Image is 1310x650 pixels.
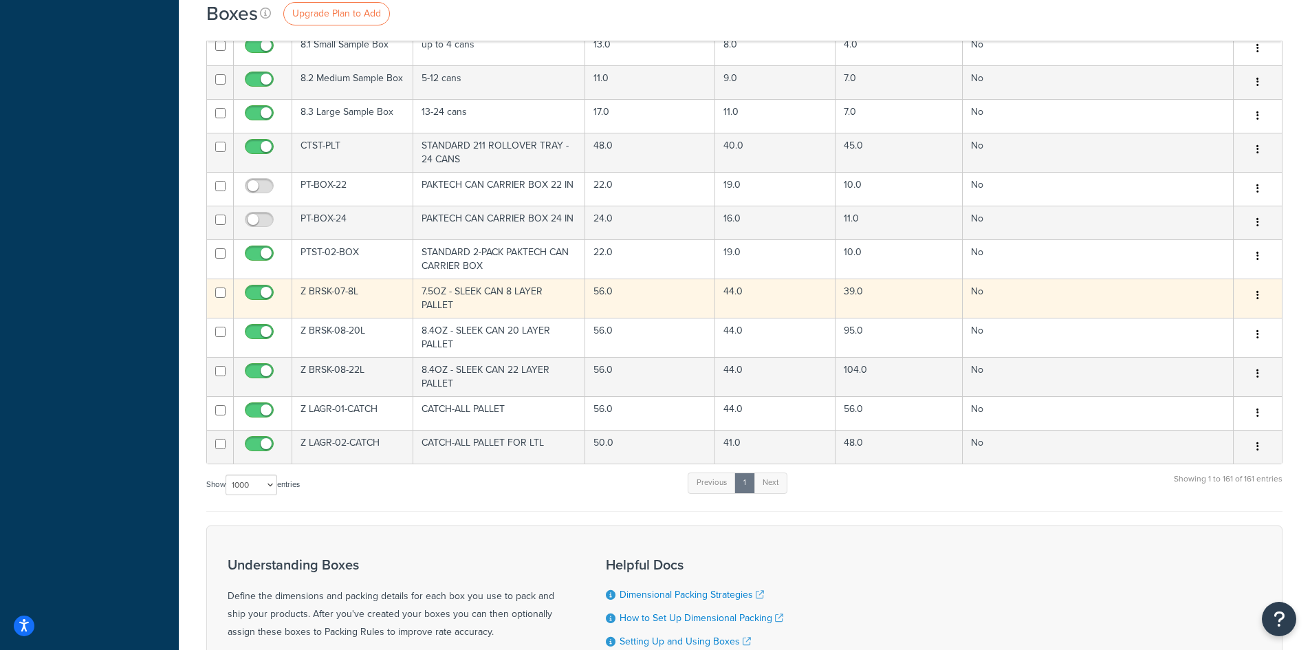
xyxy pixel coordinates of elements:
[715,65,835,99] td: 9.0
[836,65,963,99] td: 7.0
[963,172,1234,206] td: No
[292,430,413,464] td: Z LAGR-02-CATCH
[292,99,413,133] td: 8.3 Large Sample Box
[963,32,1234,65] td: No
[292,6,381,21] span: Upgrade Plan to Add
[715,318,835,357] td: 44.0
[715,32,835,65] td: 8.0
[413,279,586,318] td: 7.5OZ - SLEEK CAN 8 LAYER PALLET
[715,133,835,172] td: 40.0
[585,239,715,279] td: 22.0
[413,172,586,206] td: PAKTECH CAN CARRIER BOX 22 IN
[585,133,715,172] td: 48.0
[963,318,1234,357] td: No
[413,206,586,239] td: PAKTECH CAN CARRIER BOX 24 IN
[585,206,715,239] td: 24.0
[413,99,586,133] td: 13-24 cans
[963,133,1234,172] td: No
[413,430,586,464] td: CATCH-ALL PALLET FOR LTL
[1262,602,1296,636] button: Open Resource Center
[688,473,736,493] a: Previous
[963,430,1234,464] td: No
[283,2,390,25] a: Upgrade Plan to Add
[620,611,783,625] a: How to Set Up Dimensional Packing
[836,430,963,464] td: 48.0
[413,357,586,396] td: 8.4OZ - SLEEK CAN 22 LAYER PALLET
[292,239,413,279] td: PTST-02-BOX
[963,396,1234,430] td: No
[226,475,277,495] select: Showentries
[292,32,413,65] td: 8.1 Small Sample Box
[228,557,571,641] div: Define the dimensions and packing details for each box you use to pack and ship your products. Af...
[413,32,586,65] td: up to 4 cans
[413,133,586,172] td: STANDARD 211 ROLLOVER TRAY - 24 CANS
[585,65,715,99] td: 11.0
[715,396,835,430] td: 44.0
[228,557,571,572] h3: Understanding Boxes
[715,99,835,133] td: 11.0
[206,475,300,495] label: Show entries
[715,206,835,239] td: 16.0
[292,318,413,357] td: Z BRSK-08-20L
[715,279,835,318] td: 44.0
[292,396,413,430] td: Z LAGR-01-CATCH
[963,99,1234,133] td: No
[413,318,586,357] td: 8.4OZ - SLEEK CAN 20 LAYER PALLET
[585,396,715,430] td: 56.0
[585,32,715,65] td: 13.0
[836,32,963,65] td: 4.0
[1174,471,1282,501] div: Showing 1 to 161 of 161 entries
[715,239,835,279] td: 19.0
[413,239,586,279] td: STANDARD 2-PACK PAKTECH CAN CARRIER BOX
[292,65,413,99] td: 8.2 Medium Sample Box
[292,279,413,318] td: Z BRSK-07-8L
[585,279,715,318] td: 56.0
[836,357,963,396] td: 104.0
[585,430,715,464] td: 50.0
[836,133,963,172] td: 45.0
[715,430,835,464] td: 41.0
[585,318,715,357] td: 56.0
[620,587,764,602] a: Dimensional Packing Strategies
[836,206,963,239] td: 11.0
[606,557,822,572] h3: Helpful Docs
[292,357,413,396] td: Z BRSK-08-22L
[963,279,1234,318] td: No
[963,206,1234,239] td: No
[585,172,715,206] td: 22.0
[963,65,1234,99] td: No
[836,279,963,318] td: 39.0
[836,396,963,430] td: 56.0
[836,99,963,133] td: 7.0
[715,357,835,396] td: 44.0
[292,133,413,172] td: CTST-PLT
[754,473,787,493] a: Next
[836,239,963,279] td: 10.0
[585,99,715,133] td: 17.0
[836,318,963,357] td: 95.0
[620,634,751,649] a: Setting Up and Using Boxes
[963,357,1234,396] td: No
[715,172,835,206] td: 19.0
[836,172,963,206] td: 10.0
[413,396,586,430] td: CATCH-ALL PALLET
[585,357,715,396] td: 56.0
[734,473,755,493] a: 1
[292,206,413,239] td: PT-BOX-24
[963,239,1234,279] td: No
[413,65,586,99] td: 5-12 cans
[292,172,413,206] td: PT-BOX-22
